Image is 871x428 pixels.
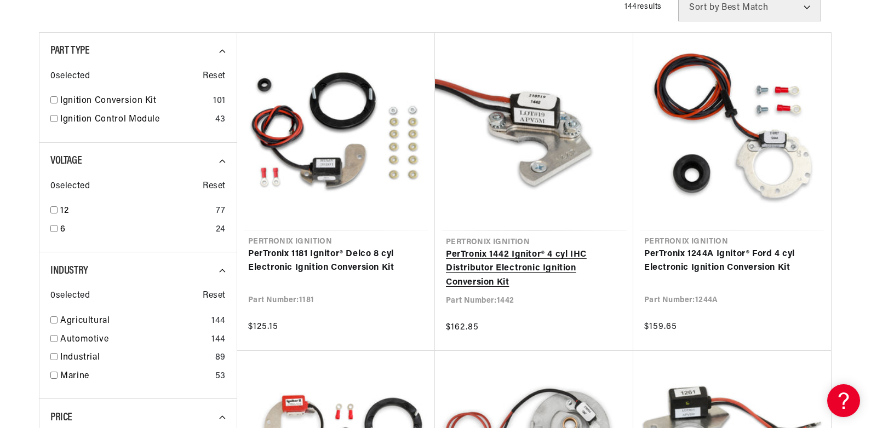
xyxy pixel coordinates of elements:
[203,180,226,194] span: Reset
[50,180,90,194] span: 0 selected
[248,247,424,275] a: PerTronix 1181 Ignitor® Delco 8 cyl Electronic Ignition Conversion Kit
[60,369,211,384] a: Marine
[50,265,88,276] span: Industry
[211,314,226,328] div: 144
[60,314,207,328] a: Agricultural
[211,333,226,347] div: 144
[689,3,719,12] span: Sort by
[213,94,226,108] div: 101
[203,289,226,303] span: Reset
[446,248,622,290] a: PerTronix 1442 Ignitor® 4 cyl IHC Distributor Electronic Ignition Conversion Kit
[216,204,226,218] div: 77
[203,70,226,84] span: Reset
[215,351,226,365] div: 89
[50,412,72,423] span: Price
[60,113,211,127] a: Ignition Control Module
[60,223,211,237] a: 6
[50,155,82,166] span: Voltage
[60,333,207,347] a: Automotive
[60,204,211,218] a: 12
[60,94,209,108] a: Ignition Conversion Kit
[50,70,90,84] span: 0 selected
[624,3,662,11] span: 144 results
[215,369,226,384] div: 53
[50,289,90,303] span: 0 selected
[50,45,89,56] span: Part Type
[216,223,226,237] div: 24
[644,247,820,275] a: PerTronix 1244A Ignitor® Ford 4 cyl Electronic Ignition Conversion Kit
[60,351,211,365] a: Industrial
[215,113,226,127] div: 43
